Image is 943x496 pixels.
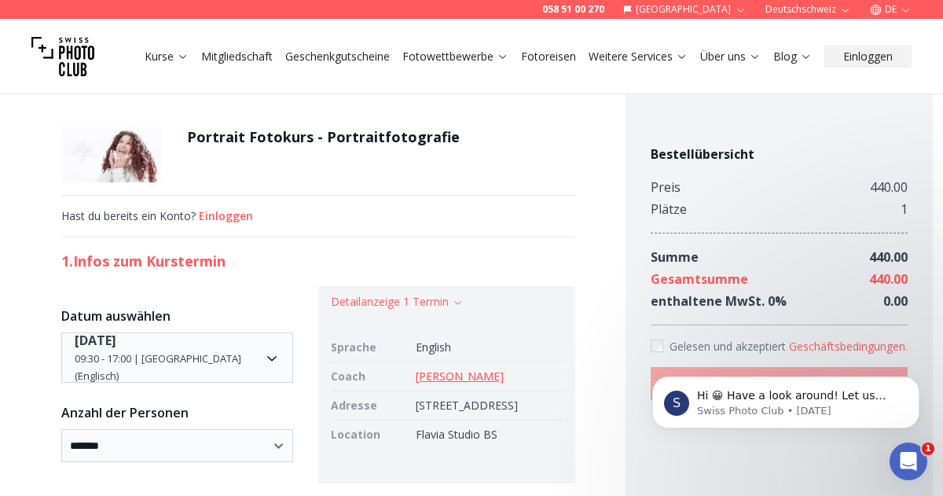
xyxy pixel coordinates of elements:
[61,250,575,272] h2: 1. Infos zum Kurstermin
[61,307,293,325] h3: Datum auswählen
[582,46,694,68] button: Weitere Services
[651,340,663,352] input: Accept terms
[416,369,504,384] a: [PERSON_NAME]
[61,208,575,224] div: Hast du bereits ein Konto?
[331,421,409,450] td: Location
[145,49,189,64] a: Kurse
[824,46,912,68] button: Einloggen
[883,292,908,310] span: 0.00
[201,49,273,64] a: Mitgliedschaft
[870,176,908,198] div: 440.00
[890,443,927,480] iframe: Intercom live chat
[767,46,818,68] button: Blog
[61,333,293,383] button: Date
[521,49,576,64] a: Fotoreisen
[869,248,908,266] span: 440.00
[901,198,908,220] div: 1
[61,403,293,422] h3: Anzahl der Personen
[331,333,409,362] td: Sprache
[542,3,604,16] a: 058 51 00 270
[694,46,767,68] button: Über uns
[773,49,812,64] a: Blog
[651,176,681,198] div: Preis
[285,49,390,64] a: Geschenkgutscheine
[651,246,699,268] div: Summe
[199,208,253,224] button: Einloggen
[789,339,908,355] button: Accept termsGelesen und akzeptiert
[187,126,460,148] h1: Portrait Fotokurs - Portraitfotografie
[195,46,279,68] button: Mitgliedschaft
[331,294,464,310] button: Detailanzeige 1 Termin
[589,49,688,64] a: Weitere Services
[279,46,396,68] button: Geschenkgutscheine
[331,391,409,421] td: Adresse
[651,268,748,290] div: Gesamtsumme
[629,344,943,454] iframe: Intercom notifications message
[651,198,687,220] div: Plätze
[331,362,409,391] td: Coach
[61,126,162,182] img: Portrait Fotokurs - Portraitfotografie
[138,46,195,68] button: Kurse
[409,333,563,362] td: English
[651,290,787,312] div: enthaltene MwSt. 0 %
[402,49,508,64] a: Fotowettbewerbe
[651,145,908,163] h4: Bestellübersicht
[409,421,563,450] td: Flavia Studio BS
[396,46,515,68] button: Fotowettbewerbe
[31,25,94,88] img: Swiss photo club
[922,443,934,455] span: 1
[700,49,761,64] a: Über uns
[515,46,582,68] button: Fotoreisen
[670,339,789,354] span: Gelesen und akzeptiert
[409,391,563,421] td: [STREET_ADDRESS]
[869,270,908,288] span: 440.00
